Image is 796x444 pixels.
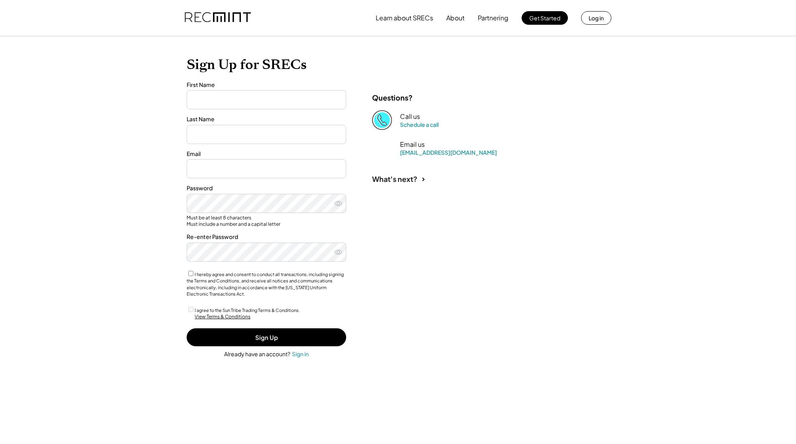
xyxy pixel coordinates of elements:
[224,350,290,358] div: Already have an account?
[185,4,251,32] img: recmint-logotype%403x.png
[372,138,392,158] img: yH5BAEAAAAALAAAAAABAAEAAAIBRAA7
[187,328,346,346] button: Sign Up
[187,150,346,158] div: Email
[376,10,433,26] button: Learn about SRECs
[187,115,346,123] div: Last Name
[400,112,420,121] div: Call us
[187,272,344,297] label: I hereby agree and consent to conduct all transactions, including signing the Terms and Condition...
[187,215,346,227] div: Must be at least 8 characters Must include a number and a capital letter
[372,93,413,102] div: Questions?
[400,149,497,156] a: [EMAIL_ADDRESS][DOMAIN_NAME]
[372,174,418,184] div: What's next?
[187,233,346,241] div: Re-enter Password
[195,308,300,313] label: I agree to the Sun Tribe Trading Terms & Conditions.
[187,81,346,89] div: First Name
[187,184,346,192] div: Password
[400,140,425,149] div: Email us
[292,350,309,357] div: Sign in
[478,10,508,26] button: Partnering
[400,121,439,128] a: Schedule a call
[195,314,250,320] div: View Terms & Conditions
[372,110,392,130] img: Phone%20copy%403x.png
[446,10,465,26] button: About
[522,11,568,25] button: Get Started
[581,11,611,25] button: Log in
[187,56,609,73] h1: Sign Up for SRECs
